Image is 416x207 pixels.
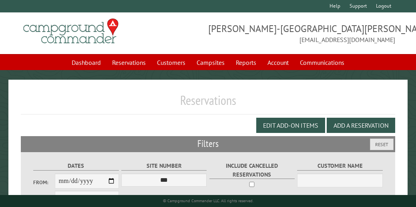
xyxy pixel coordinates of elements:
[21,136,395,151] h2: Filters
[121,161,207,171] label: Site Number
[21,92,395,115] h1: Reservations
[256,118,325,133] button: Edit Add-on Items
[208,22,396,44] span: [PERSON_NAME]-[GEOGRAPHIC_DATA][PERSON_NAME] [EMAIL_ADDRESS][DOMAIN_NAME]
[67,55,106,70] a: Dashboard
[33,179,54,186] label: From:
[33,161,119,171] label: Dates
[370,139,394,150] button: Reset
[297,161,382,171] label: Customer Name
[231,55,261,70] a: Reports
[192,55,229,70] a: Campsites
[327,118,395,133] button: Add a Reservation
[107,55,151,70] a: Reservations
[295,55,349,70] a: Communications
[152,55,190,70] a: Customers
[21,16,121,47] img: Campground Commander
[163,198,253,203] small: © Campground Commander LLC. All rights reserved.
[263,55,293,70] a: Account
[209,161,295,179] label: Include Cancelled Reservations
